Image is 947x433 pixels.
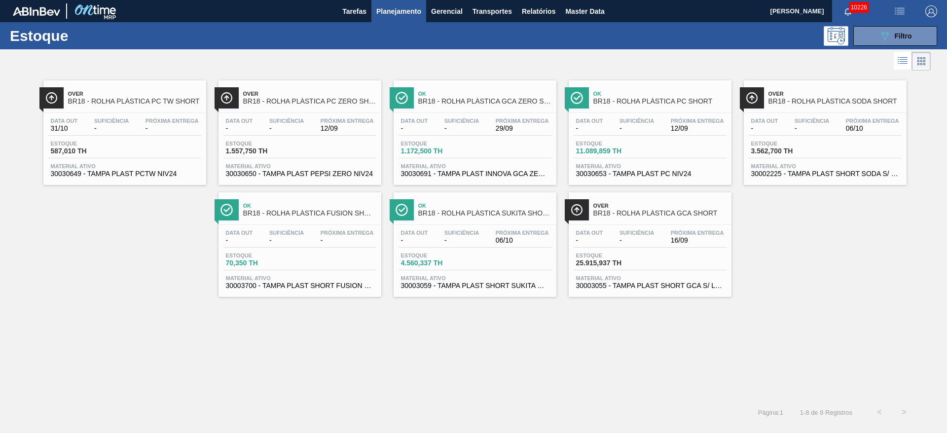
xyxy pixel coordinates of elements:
span: Master Data [565,5,604,17]
span: 06/10 [846,125,899,132]
img: TNhmsLtSVTkK8tSr43FrP2fwEKptu5GPRR3wAAAABJRU5ErkJggg== [13,7,60,16]
img: Ícone [45,92,58,104]
span: Próxima Entrega [496,230,549,236]
span: Suficiência [94,118,129,124]
span: 16/09 [671,237,724,244]
span: - [401,237,428,244]
button: > [892,400,916,425]
span: Estoque [576,141,645,146]
span: Material ativo [226,163,374,169]
div: Pogramando: nenhum usuário selecionado [824,26,848,46]
span: 30002225 - TAMPA PLAST SHORT SODA S/ LINER NIV21 [751,170,899,178]
span: Material ativo [226,275,374,281]
span: - [146,125,199,132]
span: 12/09 [671,125,724,132]
span: Data out [226,118,253,124]
span: Estoque [576,253,645,258]
span: 30003059 - TAMPA PLAST SHORT SUKITA S/ LINER [401,282,549,289]
span: 29/09 [496,125,549,132]
span: BR18 - ROLHA PLÁSTICA SODA SHORT [768,98,902,105]
button: Filtro [853,26,937,46]
span: BR18 - ROLHA PLÁSTICA GCA SHORT [593,210,727,217]
span: Suficiência [619,230,654,236]
span: Ok [418,91,551,97]
span: Estoque [751,141,820,146]
span: - [795,125,829,132]
span: 1 - 8 de 8 Registros [798,409,852,416]
a: ÍconeOverBR18 - ROLHA PLÁSTICA GCA SHORTData out-Suficiência-Próxima Entrega16/09Estoque25.915,93... [561,185,736,297]
span: Over [243,91,376,97]
span: 70,350 TH [226,259,295,267]
span: - [269,125,304,132]
a: ÍconeOkBR18 - ROLHA PLÁSTICA PC SHORTData out-Suficiência-Próxima Entrega12/09Estoque11.089,859 T... [561,73,736,185]
img: Ícone [571,204,583,216]
span: 25.915,937 TH [576,259,645,267]
span: Suficiência [619,118,654,124]
div: Visão em Lista [894,52,912,71]
button: Notificações [832,4,864,18]
span: Estoque [51,141,120,146]
span: Gerencial [431,5,463,17]
span: - [576,125,603,132]
a: ÍconeOverBR18 - ROLHA PLÁSTICA PC ZERO SHORTData out-Suficiência-Próxima Entrega12/09Estoque1.557... [211,73,386,185]
img: Ícone [220,204,233,216]
span: - [576,237,603,244]
span: 3.562,700 TH [751,147,820,155]
span: Data out [576,230,603,236]
span: Estoque [401,253,470,258]
span: 587,010 TH [51,147,120,155]
span: - [619,237,654,244]
span: Data out [51,118,78,124]
span: - [619,125,654,132]
span: Próxima Entrega [671,230,724,236]
span: - [226,125,253,132]
span: - [226,237,253,244]
span: Over [593,203,727,209]
span: Data out [226,230,253,236]
span: 4.560,337 TH [401,259,470,267]
span: Estoque [226,141,295,146]
span: 30030691 - TAMPA PLAST INNOVA GCA ZERO NIV24 [401,170,549,178]
span: Material ativo [401,275,549,281]
span: Suficiência [444,118,479,124]
span: 06/10 [496,237,549,244]
img: Ícone [220,92,233,104]
span: Suficiência [269,118,304,124]
span: - [321,237,374,244]
span: Material ativo [576,163,724,169]
span: Material ativo [751,163,899,169]
img: userActions [894,5,906,17]
span: Suficiência [795,118,829,124]
span: Próxima Entrega [671,118,724,124]
span: Transportes [473,5,512,17]
span: Estoque [401,141,470,146]
span: Material ativo [576,275,724,281]
span: Data out [401,230,428,236]
span: - [444,237,479,244]
img: Ícone [571,92,583,104]
span: Ok [593,91,727,97]
span: Ok [243,203,376,209]
span: Relatórios [522,5,555,17]
span: 30003700 - TAMPA PLAST SHORT FUSION S LINER DECOR [226,282,374,289]
span: - [94,125,129,132]
span: Ok [418,203,551,209]
span: 30030649 - TAMPA PLAST PCTW NIV24 [51,170,199,178]
img: Ícone [396,92,408,104]
span: 12/09 [321,125,374,132]
span: Tarefas [342,5,366,17]
span: 30030653 - TAMPA PLAST PC NIV24 [576,170,724,178]
span: 1.172,500 TH [401,147,470,155]
span: 31/10 [51,125,78,132]
a: ÍconeOverBR18 - ROLHA PLÁSTICA PC TW SHORTData out31/10Suficiência-Próxima Entrega-Estoque587,010... [36,73,211,185]
span: 10226 [849,2,869,13]
span: BR18 - ROLHA PLÁSTICA FUSION SHORT [243,210,376,217]
span: Over [68,91,201,97]
span: Próxima Entrega [496,118,549,124]
a: ÍconeOkBR18 - ROLHA PLÁSTICA SUKITA SHORTData out-Suficiência-Próxima Entrega06/10Estoque4.560,33... [386,185,561,297]
span: 1.557,750 TH [226,147,295,155]
span: Estoque [226,253,295,258]
span: 30003055 - TAMPA PLAST SHORT GCA S/ LINER [576,282,724,289]
span: Data out [401,118,428,124]
span: BR18 - ROLHA PLÁSTICA SUKITA SHORT [418,210,551,217]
